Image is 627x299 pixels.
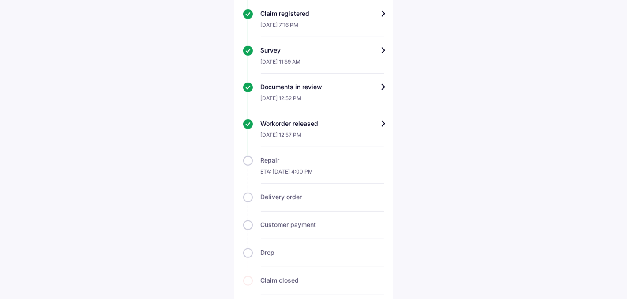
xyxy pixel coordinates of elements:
[261,119,384,128] div: Workorder released
[261,9,384,18] div: Claim registered
[261,156,384,165] div: Repair
[261,276,384,285] div: Claim closed
[261,128,384,147] div: [DATE] 12:57 PM
[261,165,384,184] div: ETA: [DATE] 4:00 PM
[261,220,384,229] div: Customer payment
[261,83,384,91] div: Documents in review
[261,46,384,55] div: Survey
[261,91,384,110] div: [DATE] 12:52 PM
[261,18,384,37] div: [DATE] 7:16 PM
[261,193,384,201] div: Delivery order
[261,248,384,257] div: Drop
[261,55,384,74] div: [DATE] 11:59 AM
